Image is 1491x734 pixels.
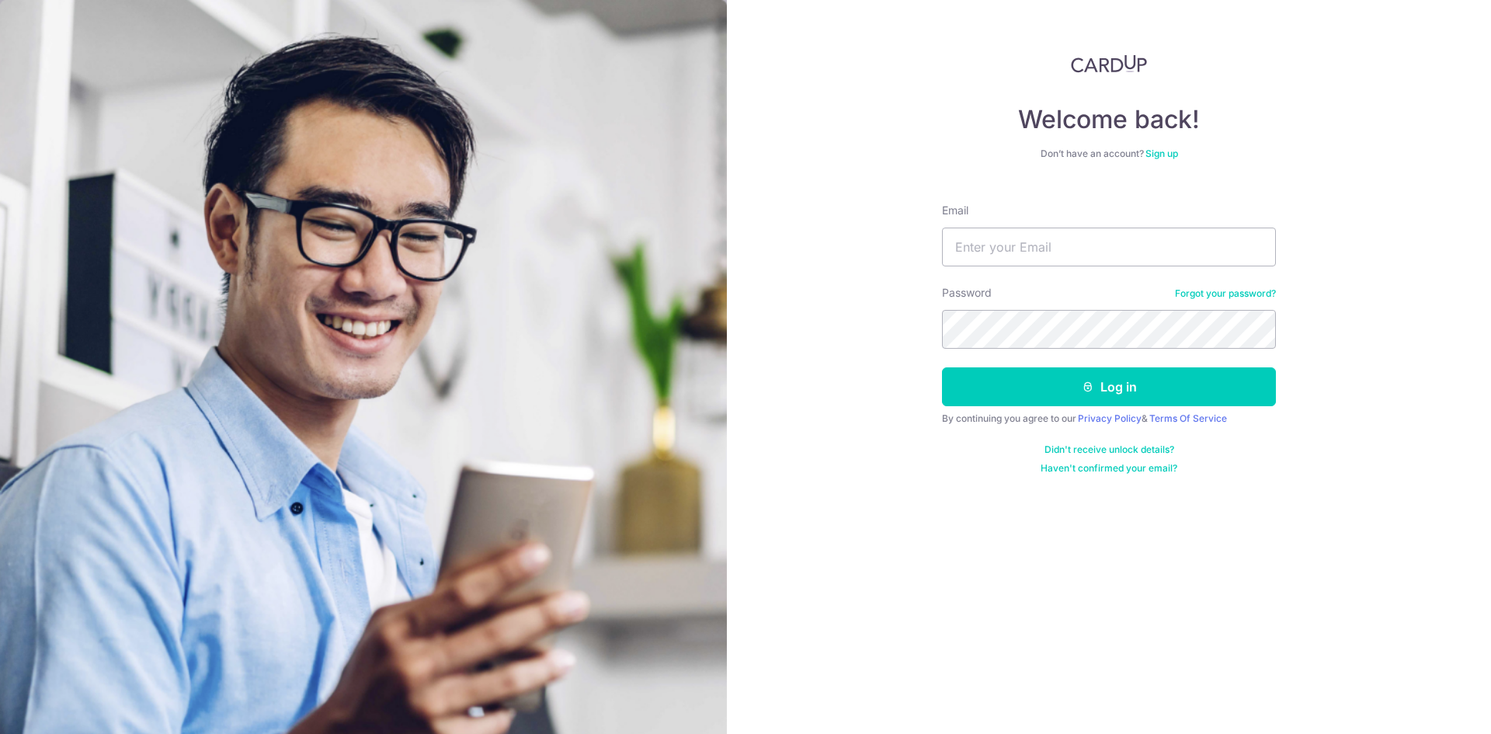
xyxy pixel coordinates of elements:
[942,228,1276,266] input: Enter your Email
[942,412,1276,425] div: By continuing you agree to our &
[1071,54,1147,73] img: CardUp Logo
[1044,444,1174,456] a: Didn't receive unlock details?
[942,285,992,301] label: Password
[1145,148,1178,159] a: Sign up
[942,104,1276,135] h4: Welcome back!
[1175,287,1276,300] a: Forgot your password?
[1078,412,1142,424] a: Privacy Policy
[1149,412,1227,424] a: Terms Of Service
[942,203,968,218] label: Email
[942,367,1276,406] button: Log in
[1041,462,1177,475] a: Haven't confirmed your email?
[942,148,1276,160] div: Don’t have an account?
